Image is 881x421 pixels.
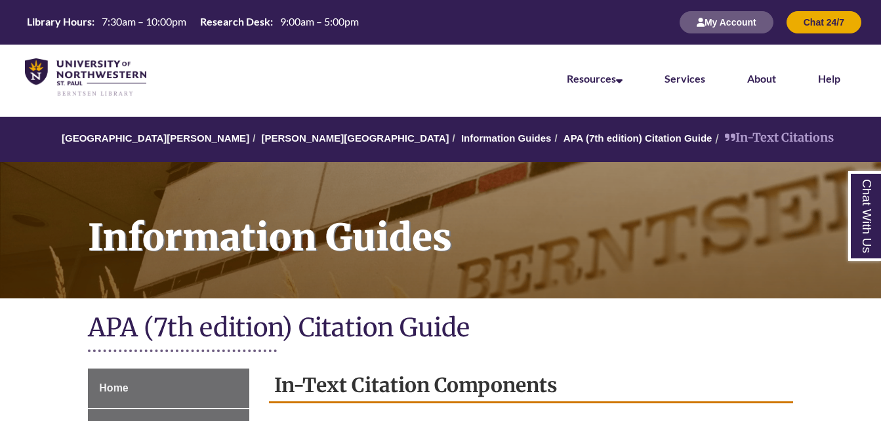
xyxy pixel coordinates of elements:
h1: APA (7th edition) Citation Guide [88,311,792,346]
a: Hours Today [22,14,364,30]
a: Information Guides [461,132,552,144]
button: My Account [680,11,773,33]
li: In-Text Citations [712,129,834,148]
span: Home [99,382,128,393]
table: Hours Today [22,14,364,29]
a: Home [88,369,249,408]
a: Chat 24/7 [787,16,861,28]
button: Chat 24/7 [787,11,861,33]
th: Library Hours: [22,14,96,29]
a: Services [665,72,705,85]
th: Research Desk: [195,14,275,29]
span: 7:30am – 10:00pm [102,15,186,28]
a: Help [818,72,840,85]
a: About [747,72,776,85]
a: [GEOGRAPHIC_DATA][PERSON_NAME] [62,132,249,144]
img: UNWSP Library Logo [25,58,146,97]
a: [PERSON_NAME][GEOGRAPHIC_DATA] [261,132,449,144]
span: 9:00am – 5:00pm [280,15,359,28]
h1: Information Guides [73,162,881,281]
a: My Account [680,16,773,28]
h2: In-Text Citation Components [269,369,792,403]
a: Resources [567,72,623,85]
a: APA (7th edition) Citation Guide [563,132,712,144]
